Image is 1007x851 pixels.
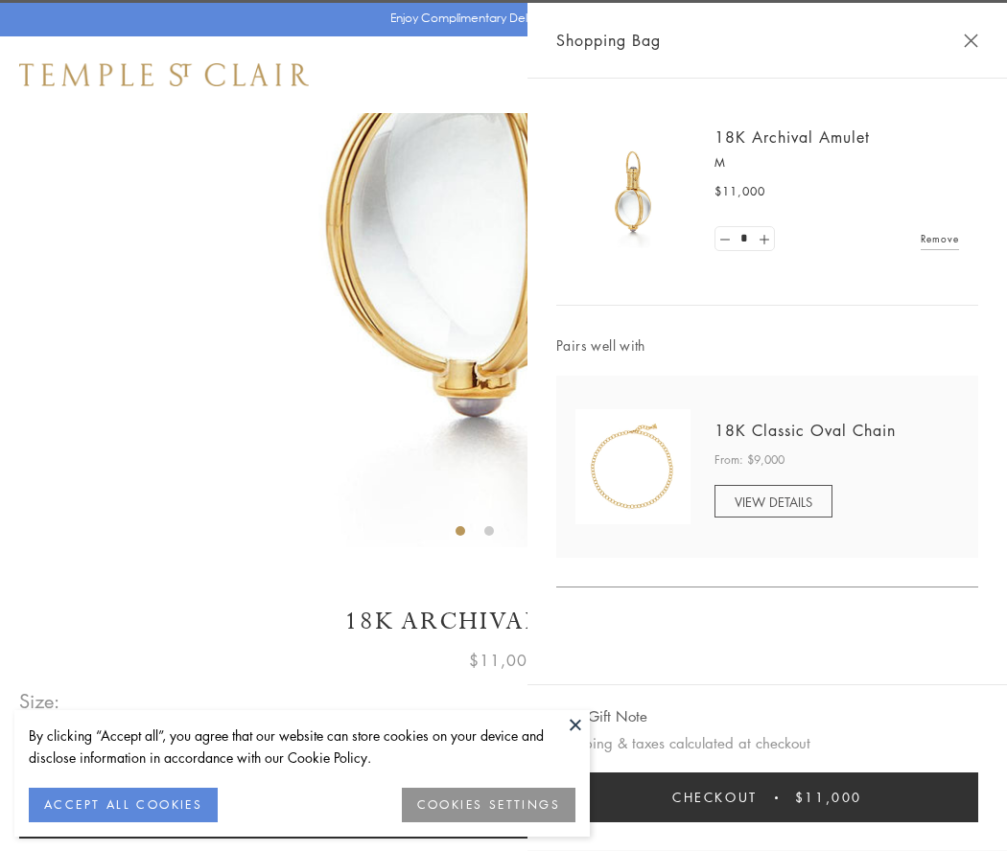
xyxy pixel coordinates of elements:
[575,409,691,524] img: N88865-OV18
[19,685,61,717] span: Size:
[714,450,785,470] span: From: $9,000
[964,34,978,48] button: Close Shopping Bag
[714,182,765,201] span: $11,000
[714,420,896,441] a: 18K Classic Oval Chain
[921,228,959,249] a: Remove
[575,134,691,249] img: 18K Archival Amulet
[714,485,832,517] a: VIEW DETAILS
[715,227,735,251] a: Set quantity to 0
[672,787,758,808] span: Checkout
[469,648,538,673] span: $11,000
[556,772,978,822] button: Checkout $11,000
[556,704,647,728] button: Add Gift Note
[390,9,608,28] p: Enjoy Complimentary Delivery & Returns
[714,153,959,172] p: M
[714,126,870,148] a: 18K Archival Amulet
[556,334,978,356] span: Pairs well with
[402,788,575,822] button: COOKIES SETTINGS
[19,605,988,638] h1: 18K Archival Amulet
[29,788,218,822] button: ACCEPT ALL COOKIES
[735,493,812,511] span: VIEW DETAILS
[754,227,773,251] a: Set quantity to 2
[556,28,661,53] span: Shopping Bag
[29,724,575,769] div: By clicking “Accept all”, you agree that our website can store cookies on your device and disclos...
[795,787,862,808] span: $11,000
[19,63,309,86] img: Temple St. Clair
[556,731,978,755] p: Shipping & taxes calculated at checkout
